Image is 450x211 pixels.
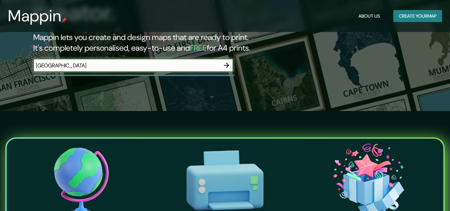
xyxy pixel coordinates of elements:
h3: Mappin [8,7,62,25]
img: mappin-pin [62,17,67,23]
button: About Us [356,10,383,22]
h5: FREE [190,43,207,53]
input: Choose your favourite place [33,62,220,69]
button: Create yourmap [393,10,442,22]
h2: Mappin lets you create and design maps that are ready to print. It's completely personalised, eas... [33,32,258,53]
